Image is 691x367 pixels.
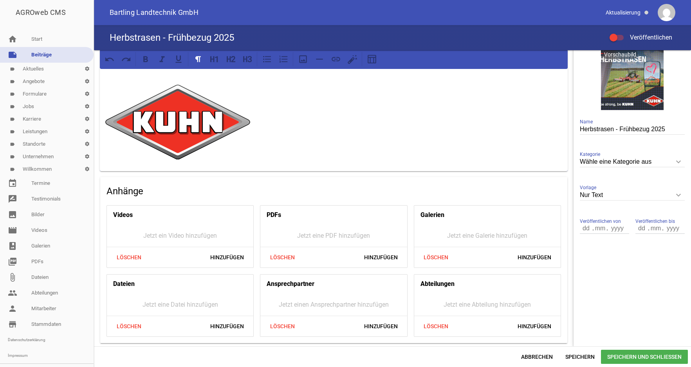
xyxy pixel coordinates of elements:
span: Löschen [110,319,148,333]
span: Löschen [110,250,148,264]
i: settings [81,88,94,100]
i: person [8,304,17,313]
i: label [10,104,15,109]
i: label [10,154,15,159]
span: Hinzufügen [204,250,250,264]
i: keyboard_arrow_down [672,189,685,201]
h4: Herbstrasen - Frühbezug 2025 [110,31,234,44]
i: settings [81,163,94,175]
i: settings [81,125,94,138]
div: Jetzt eine Datei hinzufügen [107,293,253,316]
i: label [10,129,15,134]
i: label [10,117,15,122]
span: Hinzufügen [358,250,404,264]
i: store_mall_directory [8,320,17,329]
span: Löschen [263,250,301,264]
span: Veröffentlichen von [580,217,621,225]
i: photo_album [8,241,17,251]
span: Hinzufügen [204,319,250,333]
input: mm [649,223,663,233]
h4: PDFs [267,209,281,221]
div: Jetzt ein Video hinzufügen [107,224,253,247]
h4: Ansprechpartner [267,278,314,290]
i: note [8,50,17,60]
span: Löschen [417,250,455,264]
h4: Dateien [113,278,135,290]
h4: Abteilungen [420,278,455,290]
div: Jetzt einen Ansprechpartner hinzufügen [260,293,407,316]
span: Veröffentlichen bis [635,217,675,225]
i: home [8,34,17,44]
input: dd [635,223,649,233]
img: wz4ufmutskyokqhvq4ao9kyijlg7wcnldedeaw8s.svg [105,85,250,159]
h4: Anhänge [106,185,561,197]
h4: Galerien [420,209,444,221]
input: mm [593,223,607,233]
span: Hinzufügen [511,319,557,333]
span: Bartling Landtechnik GmbH [110,9,198,16]
span: Hinzufügen [358,319,404,333]
i: label [10,92,15,97]
i: settings [81,150,94,163]
h4: Videos [113,209,133,221]
i: picture_as_pdf [8,257,17,266]
i: label [10,79,15,84]
i: event [8,179,17,188]
span: Löschen [263,319,301,333]
i: attach_file [8,273,17,282]
i: rate_review [8,194,17,204]
i: settings [81,138,94,150]
span: Speichern [559,350,601,364]
span: Abbrechen [515,350,559,364]
i: label [10,67,15,72]
i: keyboard_arrow_down [672,155,685,168]
div: Vorschaubild [603,50,638,59]
input: yyyy [663,223,682,233]
div: Jetzt eine PDF hinzufügen [260,224,407,247]
i: settings [81,113,94,125]
i: movie [8,226,17,235]
i: settings [81,75,94,88]
i: label [10,167,15,172]
span: Speichern und Schließen [601,350,688,364]
i: people [8,288,17,298]
input: dd [580,223,593,233]
div: Jetzt eine Galerie hinzufügen [414,224,561,247]
input: yyyy [607,223,627,233]
span: Löschen [417,319,455,333]
i: settings [81,100,94,113]
i: image [8,210,17,219]
span: Veröffentlichen [621,34,672,41]
div: Jetzt eine Abteilung hinzufügen [414,293,561,316]
i: label [10,142,15,147]
i: settings [81,63,94,75]
span: Hinzufügen [511,250,557,264]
